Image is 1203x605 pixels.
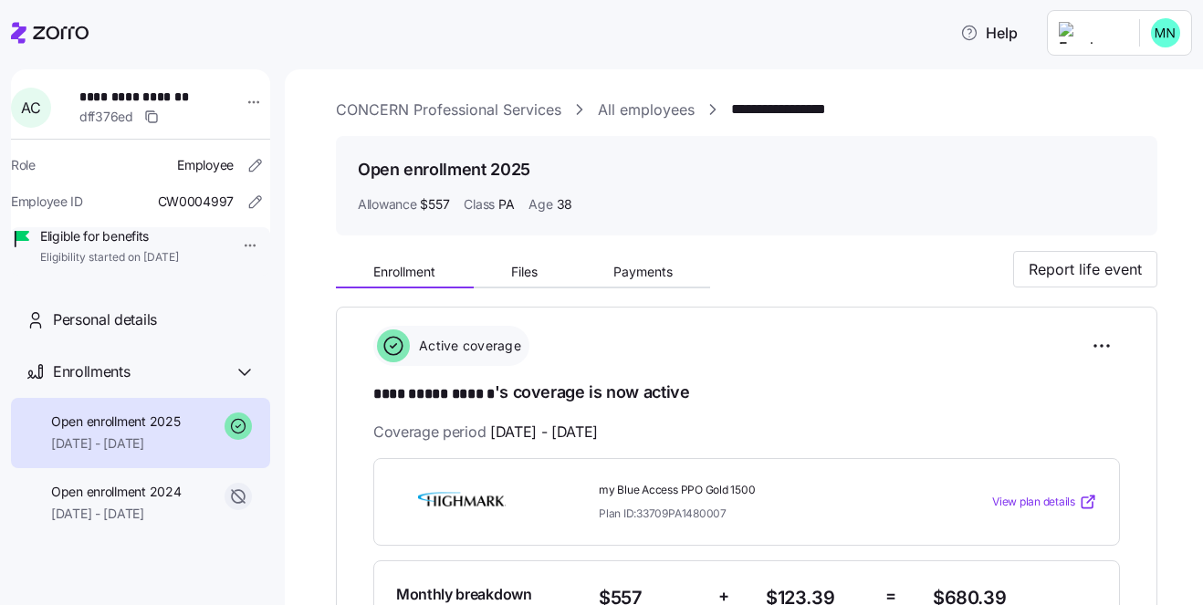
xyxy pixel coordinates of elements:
[1151,18,1180,47] img: b0ee0d05d7ad5b312d7e0d752ccfd4ca
[413,337,521,355] span: Active coverage
[946,15,1032,51] button: Help
[992,493,1097,511] a: View plan details
[358,158,530,181] h1: Open enrollment 2025
[51,434,180,453] span: [DATE] - [DATE]
[1013,251,1157,287] button: Report life event
[373,381,1120,406] h1: 's coverage is now active
[373,421,598,443] span: Coverage period
[420,195,449,214] span: $557
[177,156,234,174] span: Employee
[490,421,598,443] span: [DATE] - [DATE]
[498,195,514,214] span: PA
[40,227,179,245] span: Eligible for benefits
[599,506,727,521] span: Plan ID: 33709PA1480007
[599,483,918,498] span: my Blue Access PPO Gold 1500
[598,99,695,121] a: All employees
[53,360,130,383] span: Enrollments
[11,193,83,211] span: Employee ID
[992,494,1075,511] span: View plan details
[51,505,181,523] span: [DATE] - [DATE]
[21,100,40,115] span: A C
[1029,258,1142,280] span: Report life event
[40,250,179,266] span: Eligibility started on [DATE]
[51,412,180,431] span: Open enrollment 2025
[373,266,435,278] span: Enrollment
[960,22,1018,44] span: Help
[53,308,157,331] span: Personal details
[158,193,234,211] span: CW0004997
[79,108,133,126] span: dff376ed
[557,195,572,214] span: 38
[613,266,673,278] span: Payments
[511,266,538,278] span: Files
[464,195,495,214] span: Class
[358,195,416,214] span: Allowance
[11,156,36,174] span: Role
[396,481,528,523] img: Highmark BlueCross BlueShield
[51,483,181,501] span: Open enrollment 2024
[528,195,552,214] span: Age
[336,99,561,121] a: CONCERN Professional Services
[1059,22,1125,44] img: Employer logo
